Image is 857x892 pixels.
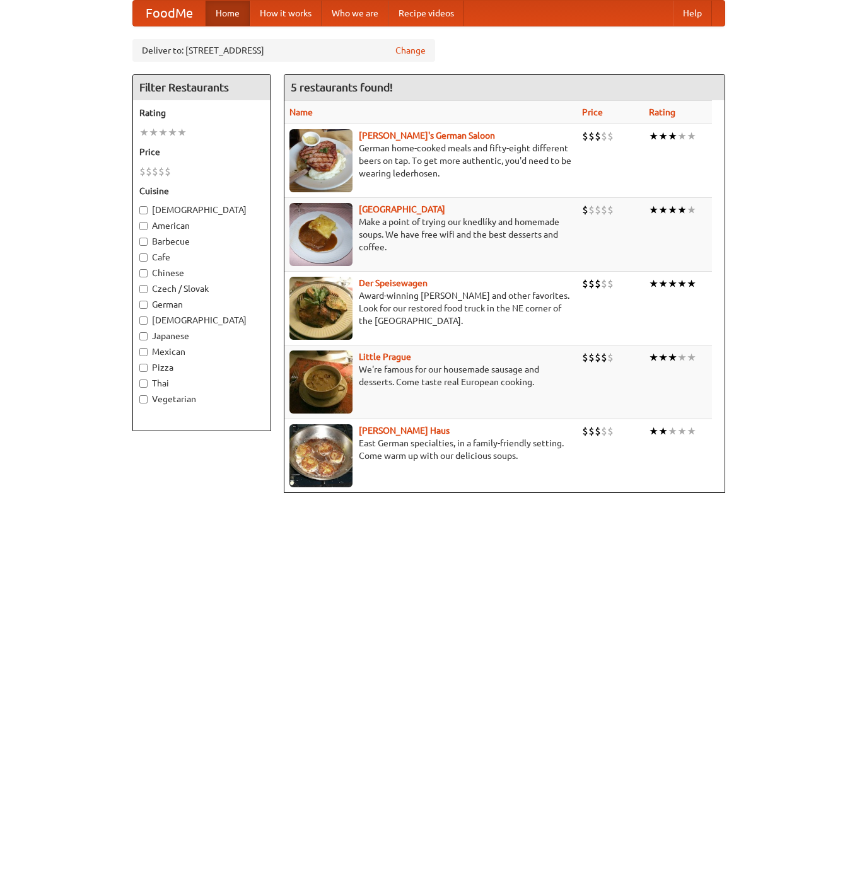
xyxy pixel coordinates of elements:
[139,330,264,342] label: Japanese
[607,424,614,438] li: $
[139,267,264,279] label: Chinese
[289,289,572,327] p: Award-winning [PERSON_NAME] and other favorites. Look for our restored food truck in the NE corne...
[687,203,696,217] li: ★
[146,165,152,178] li: $
[139,146,264,158] h5: Price
[595,203,601,217] li: $
[677,129,687,143] li: ★
[649,203,658,217] li: ★
[139,345,264,358] label: Mexican
[582,277,588,291] li: $
[149,125,158,139] li: ★
[322,1,388,26] a: Who we are
[158,125,168,139] li: ★
[359,278,428,288] b: Der Speisewagen
[588,277,595,291] li: $
[658,203,668,217] li: ★
[582,107,603,117] a: Price
[687,350,696,364] li: ★
[388,1,464,26] a: Recipe videos
[132,39,435,62] div: Deliver to: [STREET_ADDRESS]
[177,125,187,139] li: ★
[673,1,712,26] a: Help
[582,203,588,217] li: $
[139,165,146,178] li: $
[359,130,495,141] a: [PERSON_NAME]'s German Saloon
[139,314,264,327] label: [DEMOGRAPHIC_DATA]
[649,277,658,291] li: ★
[359,204,445,214] a: [GEOGRAPHIC_DATA]
[595,350,601,364] li: $
[139,222,148,230] input: American
[139,107,264,119] h5: Rating
[595,277,601,291] li: $
[607,277,614,291] li: $
[582,129,588,143] li: $
[668,203,677,217] li: ★
[687,129,696,143] li: ★
[206,1,250,26] a: Home
[289,142,572,180] p: German home-cooked meals and fifty-eight different beers on tap. To get more authentic, you'd nee...
[139,282,264,295] label: Czech / Slovak
[668,129,677,143] li: ★
[152,165,158,178] li: $
[359,352,411,362] a: Little Prague
[658,350,668,364] li: ★
[687,277,696,291] li: ★
[588,350,595,364] li: $
[395,44,426,57] a: Change
[168,125,177,139] li: ★
[139,332,148,340] input: Japanese
[158,165,165,178] li: $
[139,204,264,216] label: [DEMOGRAPHIC_DATA]
[595,129,601,143] li: $
[668,350,677,364] li: ★
[601,129,607,143] li: $
[289,129,353,192] img: esthers.jpg
[582,424,588,438] li: $
[588,129,595,143] li: $
[139,251,264,264] label: Cafe
[607,129,614,143] li: $
[133,75,271,100] h4: Filter Restaurants
[677,350,687,364] li: ★
[133,1,206,26] a: FoodMe
[139,235,264,248] label: Barbecue
[649,350,658,364] li: ★
[588,424,595,438] li: $
[607,350,614,364] li: $
[289,216,572,253] p: Make a point of trying our knedlíky and homemade soups. We have free wifi and the best desserts a...
[139,238,148,246] input: Barbecue
[289,424,353,487] img: kohlhaus.jpg
[289,437,572,462] p: East German specialties, in a family-friendly setting. Come warm up with our delicious soups.
[139,219,264,232] label: American
[658,424,668,438] li: ★
[658,129,668,143] li: ★
[601,424,607,438] li: $
[139,298,264,311] label: German
[139,285,148,293] input: Czech / Slovak
[139,348,148,356] input: Mexican
[139,185,264,197] h5: Cuisine
[582,350,588,364] li: $
[668,277,677,291] li: ★
[649,424,658,438] li: ★
[677,203,687,217] li: ★
[677,424,687,438] li: ★
[139,395,148,403] input: Vegetarian
[588,203,595,217] li: $
[139,269,148,277] input: Chinese
[139,301,148,309] input: German
[165,165,171,178] li: $
[601,277,607,291] li: $
[601,203,607,217] li: $
[289,350,353,414] img: littleprague.jpg
[649,107,675,117] a: Rating
[291,81,393,93] ng-pluralize: 5 restaurants found!
[359,426,450,436] b: [PERSON_NAME] Haus
[677,277,687,291] li: ★
[687,424,696,438] li: ★
[658,277,668,291] li: ★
